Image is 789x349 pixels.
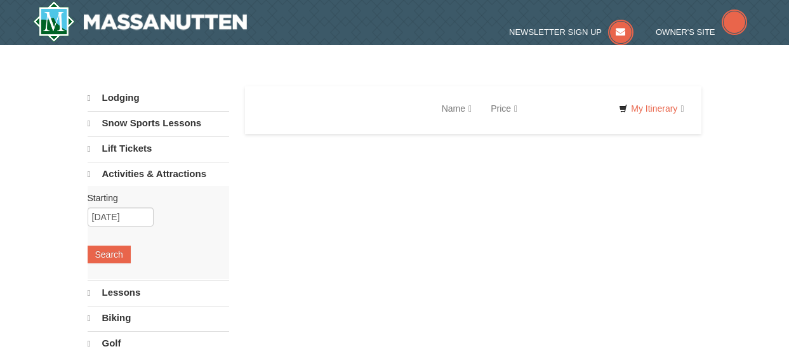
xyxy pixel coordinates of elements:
[481,96,527,121] a: Price
[33,1,248,42] a: Massanutten Resort
[88,306,229,330] a: Biking
[88,246,131,263] button: Search
[88,111,229,135] a: Snow Sports Lessons
[509,27,633,37] a: Newsletter Sign Up
[88,86,229,110] a: Lodging
[88,192,220,204] label: Starting
[656,27,715,37] span: Owner's Site
[88,162,229,186] a: Activities & Attractions
[88,136,229,161] a: Lift Tickets
[432,96,481,121] a: Name
[88,280,229,305] a: Lessons
[509,27,602,37] span: Newsletter Sign Up
[656,27,747,37] a: Owner's Site
[33,1,248,42] img: Massanutten Resort Logo
[611,99,692,118] a: My Itinerary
